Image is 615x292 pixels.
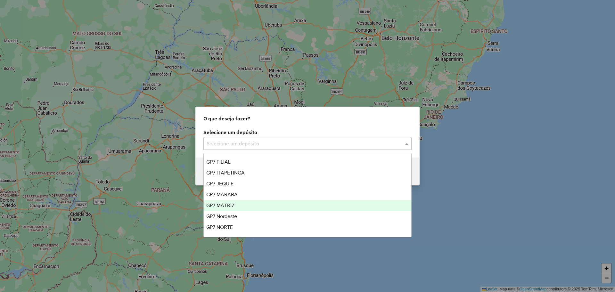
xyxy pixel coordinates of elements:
span: GP7 Nordeste [206,214,237,219]
ng-dropdown-panel: Options list [203,153,412,237]
label: Selecione um depósito [203,128,412,136]
span: GP7 MATRIZ [206,203,234,208]
span: O que deseja fazer? [203,115,250,122]
span: GP7 JEQUIE [206,181,234,186]
span: GP7 ITAPETINGA [206,170,245,175]
span: GP7 FILIAL [206,159,231,165]
span: GP7 NORTE [206,224,233,230]
span: GP7 MARABA [206,192,238,197]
